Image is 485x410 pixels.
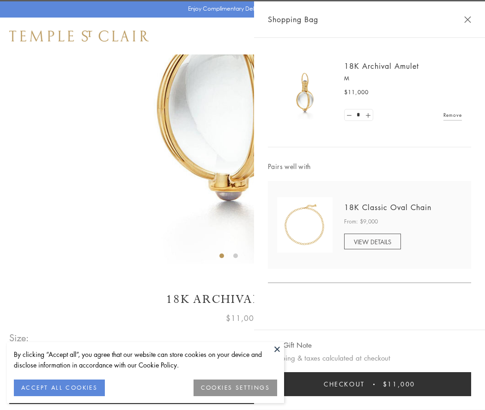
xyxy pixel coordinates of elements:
[226,312,259,324] span: $11,000
[345,109,354,121] a: Set quantity to 0
[9,30,149,42] img: Temple St. Clair
[363,109,372,121] a: Set quantity to 2
[9,291,476,307] h1: 18K Archival Amulet
[344,61,419,71] a: 18K Archival Amulet
[194,380,277,396] button: COOKIES SETTINGS
[344,74,462,83] p: M
[268,161,471,172] span: Pairs well with
[344,202,431,212] a: 18K Classic Oval Chain
[268,352,471,364] p: Shipping & taxes calculated at checkout
[268,372,471,396] button: Checkout $11,000
[464,16,471,23] button: Close Shopping Bag
[344,88,369,97] span: $11,000
[344,234,401,249] a: VIEW DETAILS
[14,349,277,370] div: By clicking “Accept all”, you agree that our website can store cookies on your device and disclos...
[277,197,333,253] img: N88865-OV18
[268,339,312,351] button: Add Gift Note
[354,237,391,246] span: VIEW DETAILS
[344,217,378,226] span: From: $9,000
[324,379,365,389] span: Checkout
[188,4,293,13] p: Enjoy Complimentary Delivery & Returns
[14,380,105,396] button: ACCEPT ALL COOKIES
[277,65,333,120] img: 18K Archival Amulet
[383,379,415,389] span: $11,000
[443,110,462,120] a: Remove
[9,330,30,345] span: Size:
[268,13,318,25] span: Shopping Bag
